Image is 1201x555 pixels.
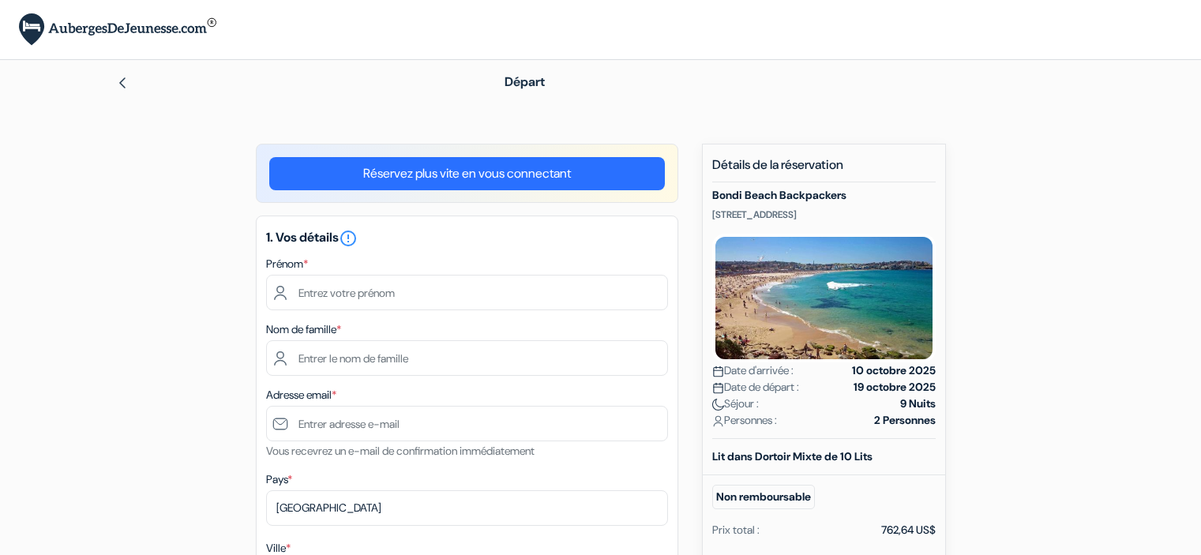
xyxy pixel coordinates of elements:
[712,399,724,411] img: moon.svg
[266,275,668,310] input: Entrez votre prénom
[712,412,777,429] span: Personnes :
[852,362,936,379] strong: 10 octobre 2025
[266,256,308,272] label: Prénom
[712,415,724,427] img: user_icon.svg
[269,157,665,190] a: Réservez plus vite en vous connectant
[266,406,668,441] input: Entrer adresse e-mail
[712,208,936,221] p: [STREET_ADDRESS]
[712,189,936,202] h5: Bondi Beach Backpackers
[712,362,794,379] span: Date d'arrivée :
[266,229,668,248] h5: 1. Vos détails
[266,321,341,338] label: Nom de famille
[339,229,358,248] i: error_outline
[266,471,292,488] label: Pays
[266,444,535,458] small: Vous recevrez un e-mail de confirmation immédiatement
[712,522,760,538] div: Prix total :
[712,379,799,396] span: Date de départ :
[266,387,336,403] label: Adresse email
[712,157,936,182] h5: Détails de la réservation
[712,449,873,463] b: Lit dans Dortoir Mixte de 10 Lits
[505,73,545,90] span: Départ
[712,485,815,509] small: Non remboursable
[339,229,358,246] a: error_outline
[19,13,216,46] img: AubergesDeJeunesse.com
[116,77,129,89] img: left_arrow.svg
[712,382,724,394] img: calendar.svg
[712,396,759,412] span: Séjour :
[854,379,936,396] strong: 19 octobre 2025
[881,522,936,538] div: 762,64 US$
[266,340,668,376] input: Entrer le nom de famille
[712,366,724,377] img: calendar.svg
[874,412,936,429] strong: 2 Personnes
[900,396,936,412] strong: 9 Nuits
